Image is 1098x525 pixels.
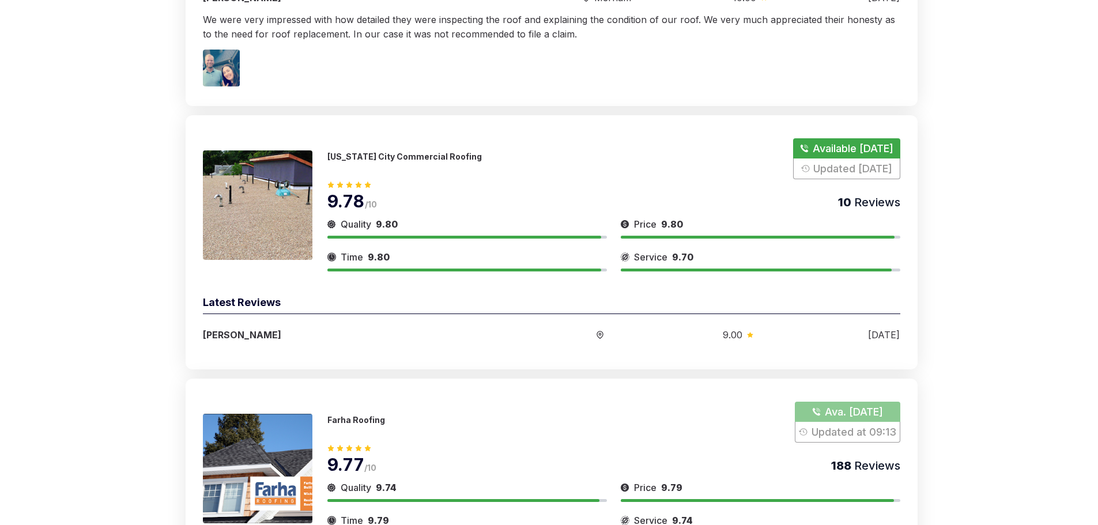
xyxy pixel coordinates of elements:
span: Reviews [851,459,900,473]
span: 9.78 [327,191,365,211]
p: [US_STATE] City Commercial Roofing [327,152,482,161]
span: 10 [838,195,851,209]
span: 9.80 [376,218,398,230]
img: slider icon [327,217,336,231]
span: 9.79 [661,482,682,493]
span: Price [634,481,656,494]
span: /10 [364,463,377,473]
span: Service [634,250,667,264]
span: /10 [365,199,378,209]
span: 9.74 [376,482,397,493]
span: 9.80 [368,251,390,263]
span: Quality [341,481,371,494]
span: 9.80 [661,218,683,230]
span: Quality [341,217,371,231]
img: 175371193236397.png [203,414,312,523]
span: 188 [831,459,851,473]
img: slider icon [621,481,629,494]
img: slider icon [327,250,336,264]
span: 9.70 [672,251,693,263]
img: slider icon [327,481,336,494]
span: Price [634,217,656,231]
div: Latest Reviews [203,294,900,314]
img: slider icon [597,331,603,339]
span: Reviews [851,195,900,209]
img: slider icon [621,250,629,264]
img: Image 1 [203,50,240,86]
span: We were very impressed with how detailed they were inspecting the roof and explaining the conditi... [203,14,895,40]
span: 9.00 [723,328,742,342]
span: 9.77 [327,454,364,475]
div: [DATE] [868,328,900,342]
img: slider icon [747,332,753,338]
img: slider icon [621,217,629,231]
p: Farha Roofing [327,415,385,425]
span: Time [341,250,363,264]
div: [PERSON_NAME] [203,328,482,342]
